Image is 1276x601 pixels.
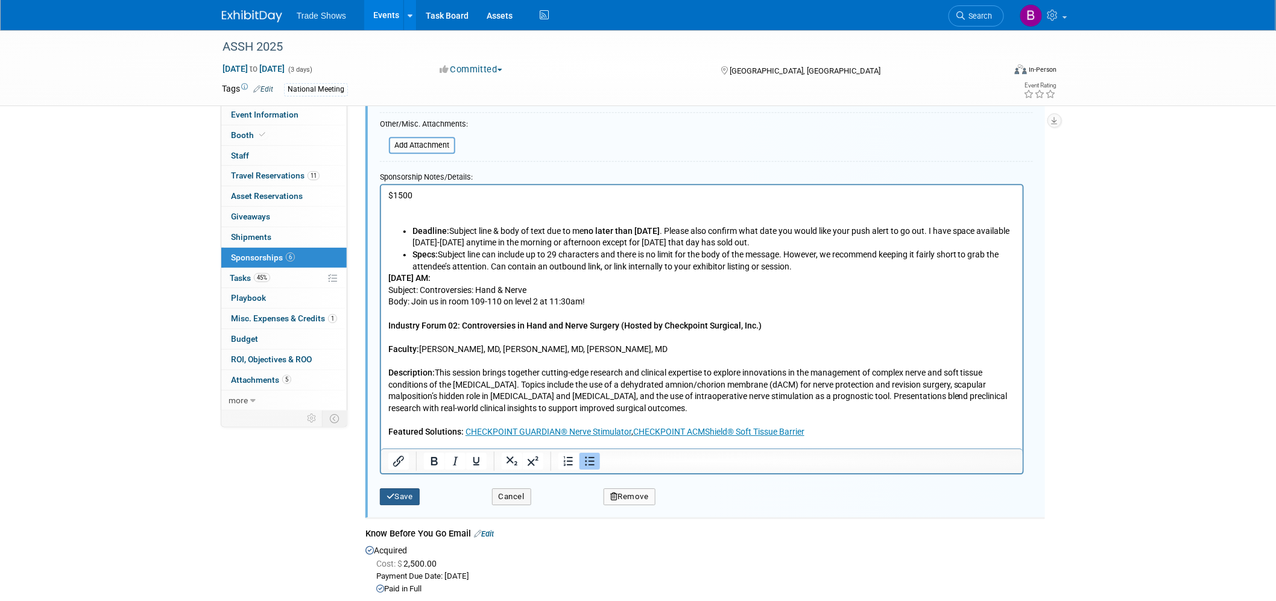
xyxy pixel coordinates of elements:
span: 11 [308,171,320,180]
button: Superscript [523,453,543,470]
button: Numbered list [558,453,579,470]
span: Cost: $ [376,559,403,568]
p: Body: Join us in room 109-110 on level 2 at 11:30am! [7,111,635,123]
span: more [229,395,248,405]
span: Staff [231,151,249,160]
a: Shipments [221,227,347,247]
span: (3 days) [287,66,312,74]
a: CHECKPOINT GUARDIAN® Nerve Stimulator [84,242,250,251]
button: Bullet list [580,453,600,470]
a: Asset Reservations [221,186,347,206]
img: Format-Inperson.png [1015,65,1027,74]
a: Edit [474,529,494,538]
span: Misc. Expenses & Credits [231,313,337,323]
div: Sponsorship Notes/Details: [380,166,1024,184]
span: Attachments [231,375,291,385]
b: no later than [DATE] [203,41,279,51]
div: Paid in Full [376,584,1045,595]
span: Travel Reservations [231,171,320,180]
span: to [248,64,259,74]
button: Bold [424,453,444,470]
b: [DATE] AM: [7,88,49,98]
p: This session brings together cutting-edge research and clinical expertise to explore innovations ... [7,170,635,229]
div: National Meeting [284,83,348,96]
img: ExhibitDay [222,10,282,22]
span: Budget [231,334,258,344]
span: Sponsorships [231,253,295,262]
td: Toggle Event Tabs [323,411,347,426]
button: Insert/edit link [388,453,409,470]
img: Becca Rensi [1020,4,1043,27]
a: Misc. Expenses & Credits1 [221,309,347,329]
div: Other/Misc. Attachments: [380,119,468,133]
a: Staff [221,146,347,166]
div: Event Rating [1024,83,1056,89]
a: CHECKPOINT ACMShield® Soft Tissue Barrier [252,242,423,251]
span: 1 [328,314,337,323]
span: Booth [231,130,268,140]
button: Cancel [492,488,531,505]
b: Featured Solutions: [7,242,83,251]
p: [PERSON_NAME], MD, [PERSON_NAME], MD, [PERSON_NAME], MD [7,159,635,171]
td: Tags [222,83,273,96]
button: Subscript [502,453,522,470]
div: ASSH 2025 [218,36,986,58]
span: [DATE] [DATE] [222,63,285,74]
p: $1500 [7,5,635,40]
div: In-Person [1029,65,1057,74]
a: Tasks45% [221,268,347,288]
a: Budget [221,329,347,349]
td: Personalize Event Tab Strip [302,411,323,426]
span: Tasks [230,273,270,283]
li: Subject line & body of text due to me . Please also confirm what date you would like your push al... [31,40,635,64]
body: Rich Text Area. Press ALT-0 for help. [7,5,636,265]
a: Search [949,5,1004,27]
b: Faculty: [7,159,38,169]
div: Know Before You Go Email [365,527,1045,543]
b: Description: [7,183,54,192]
a: Playbook [221,288,347,308]
span: 2,500.00 [376,559,441,568]
div: Event Format [933,63,1057,81]
button: Underline [466,453,487,470]
a: Event Information [221,105,347,125]
span: Event Information [231,110,298,119]
span: Giveaways [231,212,270,221]
span: Trade Shows [297,11,346,20]
b: Industry Forum 02: Controversies in Hand and Nerve Surgery (Hosted by Checkpoint Surgical, Inc.) [7,136,381,145]
a: Edit [253,85,273,93]
i: Booth reservation complete [259,131,265,138]
span: 5 [282,375,291,384]
a: Booth [221,125,347,145]
button: Italic [445,453,466,470]
p: , [7,241,635,253]
button: Remove [604,488,655,505]
span: 6 [286,253,295,262]
button: Committed [435,63,507,76]
a: ROI, Objectives & ROO [221,350,347,370]
li: Subject line can include up to 29 characters and there is no limit for the body of the message. H... [31,64,635,87]
a: Travel Reservations11 [221,166,347,186]
span: Shipments [231,232,271,242]
a: Giveaways [221,207,347,227]
span: 45% [254,273,270,282]
span: Asset Reservations [231,191,303,201]
a: more [221,391,347,411]
span: Playbook [231,293,266,303]
a: Sponsorships6 [221,248,347,268]
a: Attachments5 [221,370,347,390]
button: Save [380,488,420,505]
p: Subject: Controversies: Hand & Nerve [7,99,635,112]
span: Search [965,11,993,20]
div: Payment Due Date: [DATE] [376,571,1045,582]
b: Deadline: [31,41,68,51]
iframe: Rich Text Area [381,185,1023,448]
b: Specs: [31,65,57,74]
span: [GEOGRAPHIC_DATA], [GEOGRAPHIC_DATA] [730,66,880,75]
span: ROI, Objectives & ROO [231,354,312,364]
